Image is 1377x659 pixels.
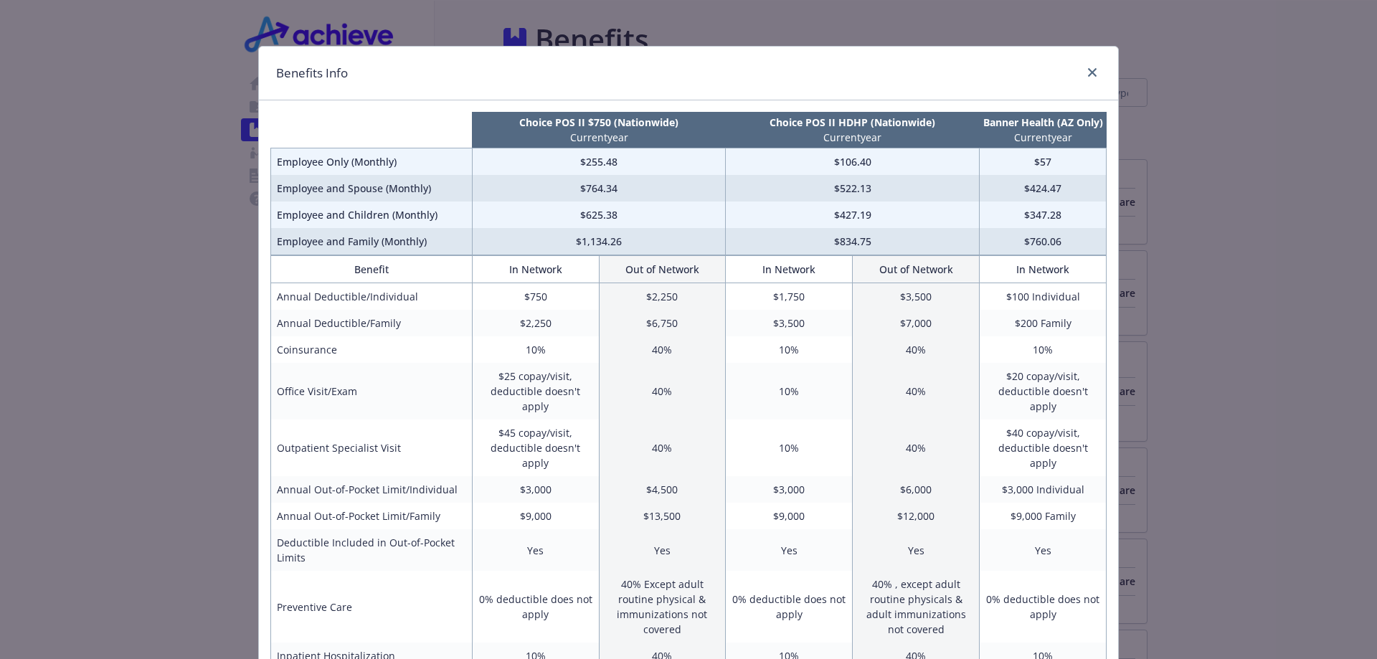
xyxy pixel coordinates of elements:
[726,419,853,476] td: 10%
[853,363,980,419] td: 40%
[983,115,1104,130] p: Banner Health (AZ Only)
[980,283,1107,310] td: $100 Individual
[726,503,853,529] td: $9,000
[980,202,1107,228] td: $347.28
[726,283,853,310] td: $1,750
[472,336,599,363] td: 10%
[271,476,473,503] td: Annual Out-of-Pocket Limit/Individual
[599,476,726,503] td: $4,500
[271,256,473,283] th: Benefit
[472,310,599,336] td: $2,250
[980,571,1107,643] td: 0% deductible does not apply
[271,336,473,363] td: Coinsurance
[472,571,599,643] td: 0% deductible does not apply
[475,130,723,145] p: Current year
[853,529,980,571] td: Yes
[726,571,853,643] td: 0% deductible does not apply
[599,336,726,363] td: 40%
[980,175,1107,202] td: $424.47
[599,283,726,310] td: $2,250
[472,283,599,310] td: $750
[472,175,726,202] td: $764.34
[726,228,980,255] td: $834.75
[1084,64,1101,81] a: close
[980,529,1107,571] td: Yes
[726,202,980,228] td: $427.19
[726,256,853,283] th: In Network
[726,363,853,419] td: 10%
[853,336,980,363] td: 40%
[472,419,599,476] td: $45 copay/visit, deductible doesn't apply
[726,476,853,503] td: $3,000
[726,529,853,571] td: Yes
[726,336,853,363] td: 10%
[472,148,726,176] td: $255.48
[599,256,726,283] th: Out of Network
[729,115,977,130] p: Choice POS II HDHP (Nationwide)
[853,476,980,503] td: $6,000
[853,571,980,643] td: 40% , except adult routine physicals & adult immunizations not covered
[271,310,473,336] td: Annual Deductible/Family
[853,310,980,336] td: $7,000
[271,419,473,476] td: Outpatient Specialist Visit
[472,529,599,571] td: Yes
[271,503,473,529] td: Annual Out-of-Pocket Limit/Family
[472,256,599,283] th: In Network
[726,148,980,176] td: $106.40
[276,64,348,82] h1: Benefits Info
[475,115,723,130] p: Choice POS II $750 (Nationwide)
[983,130,1104,145] p: Current year
[472,202,726,228] td: $625.38
[980,503,1107,529] td: $9,000 Family
[599,419,726,476] td: 40%
[980,336,1107,363] td: 10%
[980,476,1107,503] td: $3,000 Individual
[853,419,980,476] td: 40%
[980,310,1107,336] td: $200 Family
[271,175,473,202] td: Employee and Spouse (Monthly)
[271,571,473,643] td: Preventive Care
[271,283,473,310] td: Annual Deductible/Individual
[853,503,980,529] td: $12,000
[726,310,853,336] td: $3,500
[599,529,726,571] td: Yes
[980,148,1107,176] td: $57
[599,363,726,419] td: 40%
[599,310,726,336] td: $6,750
[271,529,473,571] td: Deductible Included in Out-of-Pocket Limits
[472,363,599,419] td: $25 copay/visit, deductible doesn't apply
[472,228,726,255] td: $1,134.26
[980,419,1107,476] td: $40 copay/visit, deductible doesn't apply
[472,503,599,529] td: $9,000
[980,363,1107,419] td: $20 copay/visit, deductible doesn't apply
[271,148,473,176] td: Employee Only (Monthly)
[853,283,980,310] td: $3,500
[271,202,473,228] td: Employee and Children (Monthly)
[980,256,1107,283] th: In Network
[726,175,980,202] td: $522.13
[729,130,977,145] p: Current year
[271,363,473,419] td: Office Visit/Exam
[853,256,980,283] th: Out of Network
[599,571,726,643] td: 40% Except adult routine physical & immunizations not covered
[980,228,1107,255] td: $760.06
[271,228,473,255] td: Employee and Family (Monthly)
[599,503,726,529] td: $13,500
[271,112,473,148] th: intentionally left blank
[472,476,599,503] td: $3,000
